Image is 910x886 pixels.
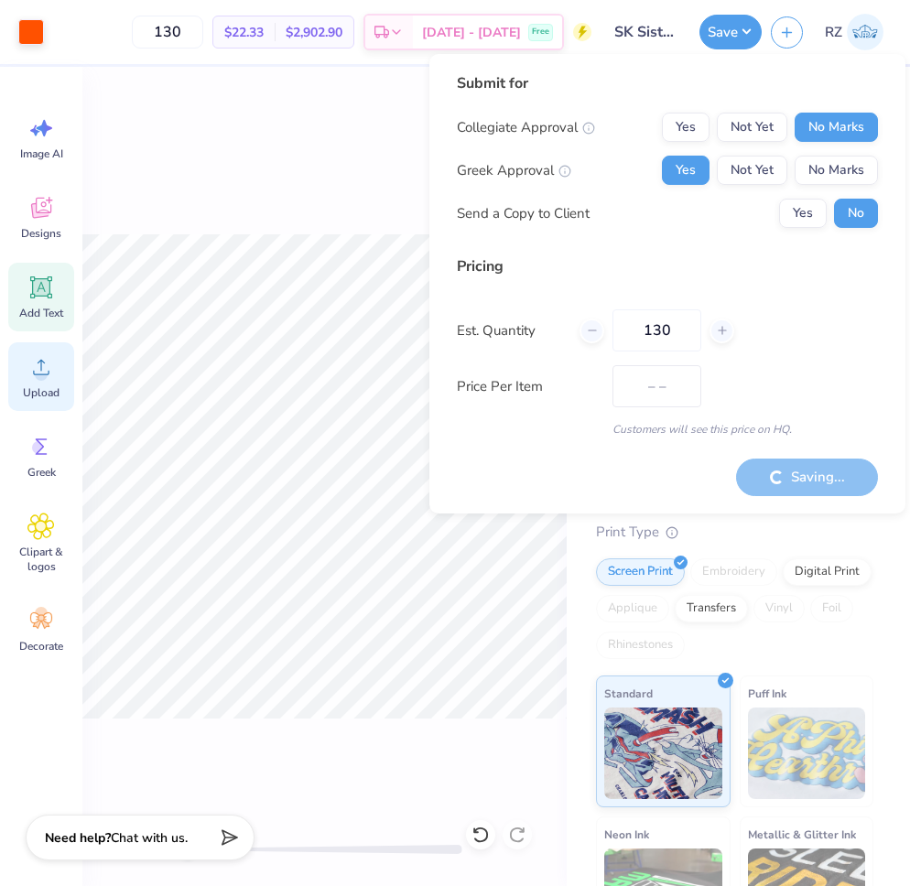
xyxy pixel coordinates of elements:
[601,14,690,50] input: Untitled Design
[783,558,872,586] div: Digital Print
[27,465,56,480] span: Greek
[457,72,878,94] div: Submit for
[23,385,60,400] span: Upload
[457,117,595,138] div: Collegiate Approval
[457,255,878,277] div: Pricing
[662,156,710,185] button: Yes
[748,708,866,799] img: Puff Ink
[825,22,842,43] span: RZ
[604,684,653,703] span: Standard
[457,421,878,438] div: Customers will see this price on HQ.
[795,113,878,142] button: No Marks
[675,595,748,622] div: Transfers
[834,199,878,228] button: No
[779,199,827,228] button: Yes
[717,156,787,185] button: Not Yet
[45,829,111,847] strong: Need help?
[810,595,853,622] div: Foil
[132,16,203,49] input: – –
[748,684,786,703] span: Puff Ink
[457,376,599,397] label: Price Per Item
[111,829,188,847] span: Chat with us.
[19,306,63,320] span: Add Text
[847,14,883,50] img: Rachel Zimmerman
[795,156,878,185] button: No Marks
[19,639,63,654] span: Decorate
[596,558,685,586] div: Screen Print
[532,26,549,38] span: Free
[699,15,762,49] button: Save
[422,23,521,42] span: [DATE] - [DATE]
[612,309,701,351] input: – –
[457,160,571,181] div: Greek Approval
[604,825,649,844] span: Neon Ink
[21,226,61,241] span: Designs
[286,23,342,42] span: $2,902.90
[596,632,685,659] div: Rhinestones
[662,113,710,142] button: Yes
[457,320,566,341] label: Est. Quantity
[817,14,892,50] a: RZ
[596,595,669,622] div: Applique
[457,203,590,224] div: Send a Copy to Client
[11,545,71,574] span: Clipart & logos
[690,558,777,586] div: Embroidery
[748,825,856,844] span: Metallic & Glitter Ink
[224,23,264,42] span: $22.33
[604,708,722,799] img: Standard
[20,146,63,161] span: Image AI
[717,113,787,142] button: Not Yet
[753,595,805,622] div: Vinyl
[596,522,873,543] div: Print Type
